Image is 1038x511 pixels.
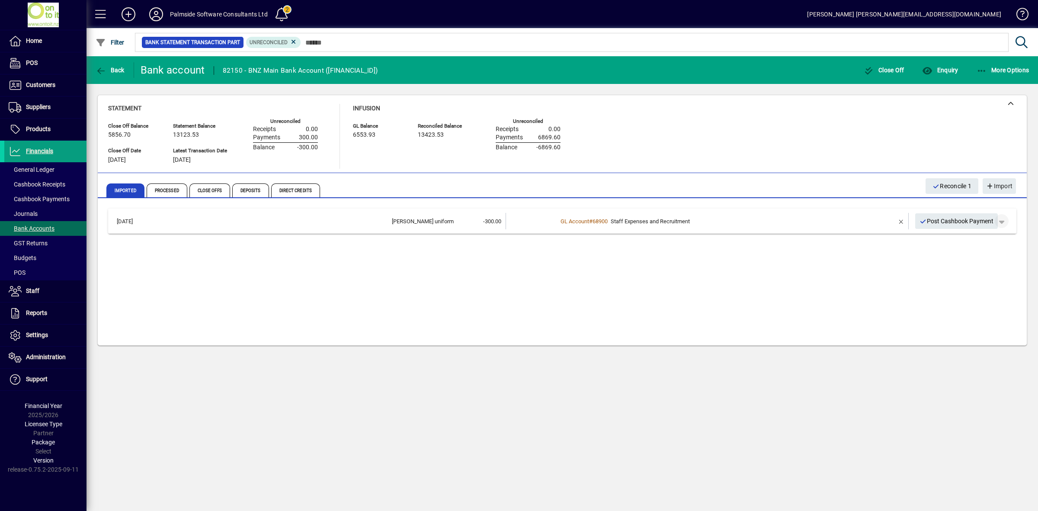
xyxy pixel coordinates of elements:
[593,218,608,225] span: 68900
[4,52,86,74] a: POS
[418,123,470,129] span: Reconciled Balance
[26,59,38,66] span: POS
[223,64,378,77] div: 82150 - BNZ Main Bank Account ([FINANCIAL_ID])
[26,287,39,294] span: Staff
[96,67,125,74] span: Back
[919,214,994,228] span: Post Cashbook Payment
[32,439,55,446] span: Package
[108,209,1016,234] mat-expansion-panel-header: [DATE][PERSON_NAME] uniform-300.00GL Account#68900Staff Expenses and RecruitmentPost Cashbook Pay...
[4,96,86,118] a: Suppliers
[4,369,86,390] a: Support
[170,7,268,21] div: Palmside Software Consultants Ltd
[538,134,561,141] span: 6869.60
[418,132,444,138] span: 13423.53
[4,221,86,236] a: Bank Accounts
[611,218,690,225] span: Staff Expenses and Recruitment
[4,265,86,280] a: POS
[496,134,523,141] span: Payments
[4,119,86,140] a: Products
[108,123,160,129] span: Close Off Balance
[26,37,42,44] span: Home
[922,67,958,74] span: Enquiry
[483,218,501,225] span: -300.00
[253,126,276,133] span: Receipts
[513,119,543,124] label: Unreconciled
[112,213,153,229] td: [DATE]
[986,179,1012,193] span: Import
[25,421,62,427] span: Licensee Type
[25,402,62,409] span: Financial Year
[9,225,54,232] span: Bank Accounts
[173,157,191,164] span: [DATE]
[108,132,131,138] span: 5856.70
[86,62,134,78] app-page-header-button: Back
[4,74,86,96] a: Customers
[4,177,86,192] a: Cashbook Receipts
[250,39,288,45] span: Unreconciled
[153,217,454,226] div: KJ Staub uniform
[353,132,375,138] span: 6553.93
[173,132,199,138] span: 13123.53
[26,81,55,88] span: Customers
[26,103,51,110] span: Suppliers
[557,217,611,226] a: GL Account#68900
[977,67,1029,74] span: More Options
[9,254,36,261] span: Budgets
[108,148,160,154] span: Close Off Date
[920,62,960,78] button: Enquiry
[862,62,907,78] button: Close Off
[106,183,144,197] span: Imported
[9,240,48,247] span: GST Returns
[4,162,86,177] a: General Ledger
[26,376,48,382] span: Support
[983,178,1016,194] button: Import
[9,166,54,173] span: General Ledger
[974,62,1032,78] button: More Options
[496,126,519,133] span: Receipts
[353,123,405,129] span: GL Balance
[270,119,301,124] label: Unreconciled
[115,6,142,22] button: Add
[496,144,517,151] span: Balance
[26,309,47,316] span: Reports
[932,179,971,193] span: Reconcile 1
[271,183,320,197] span: Direct Credits
[9,196,70,202] span: Cashbook Payments
[306,126,318,133] span: 0.00
[589,218,593,225] span: #
[93,35,127,50] button: Filter
[4,325,86,346] a: Settings
[26,125,51,132] span: Products
[4,192,86,206] a: Cashbook Payments
[96,39,125,46] span: Filter
[232,183,269,197] span: Deposits
[915,213,998,229] button: Post Cashbook Payment
[561,218,589,225] span: GL Account
[145,38,240,47] span: Bank Statement Transaction Part
[9,210,38,217] span: Journals
[246,37,301,48] mat-chip: Reconciliation Status: Unreconciled
[33,457,54,464] span: Version
[536,144,561,151] span: -6869.60
[142,6,170,22] button: Profile
[173,123,227,129] span: Statement Balance
[26,354,66,360] span: Administration
[4,347,86,368] a: Administration
[4,236,86,251] a: GST Returns
[253,134,280,141] span: Payments
[1010,2,1027,30] a: Knowledge Base
[4,280,86,302] a: Staff
[26,331,48,338] span: Settings
[141,63,205,77] div: Bank account
[93,62,127,78] button: Back
[926,178,978,194] button: Reconcile 1
[864,67,904,74] span: Close Off
[4,30,86,52] a: Home
[4,302,86,324] a: Reports
[548,126,561,133] span: 0.00
[173,148,227,154] span: Latest Transaction Date
[807,7,1001,21] div: [PERSON_NAME] [PERSON_NAME][EMAIL_ADDRESS][DOMAIN_NAME]
[894,214,908,228] button: Remove
[299,134,318,141] span: 300.00
[9,269,26,276] span: POS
